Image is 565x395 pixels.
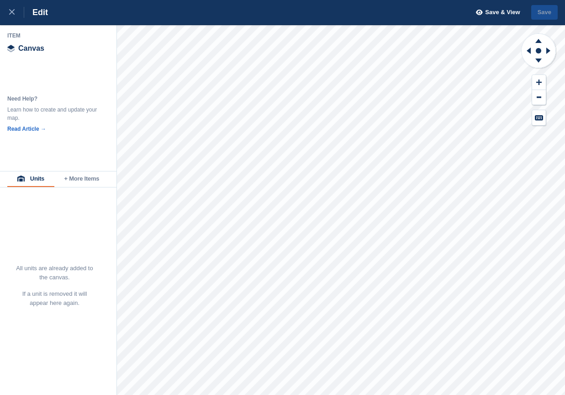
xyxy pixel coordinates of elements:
button: Zoom Out [532,90,546,105]
p: If a unit is removed it will appear here again. [16,289,94,308]
span: Canvas [18,45,44,52]
button: Save [531,5,558,20]
button: Units [7,171,54,187]
button: Zoom In [532,75,546,90]
a: Read Article → [7,126,46,132]
div: Need Help? [7,95,99,103]
button: Keyboard Shortcuts [532,110,546,125]
span: Save & View [485,8,520,17]
div: Edit [24,7,48,18]
div: Item [7,32,110,39]
button: Save & View [471,5,520,20]
button: + More Items [54,171,109,187]
img: canvas-icn.9d1aba5b.svg [7,45,15,52]
p: All units are already added to the canvas. [16,264,94,282]
div: Learn how to create and update your map. [7,106,99,122]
